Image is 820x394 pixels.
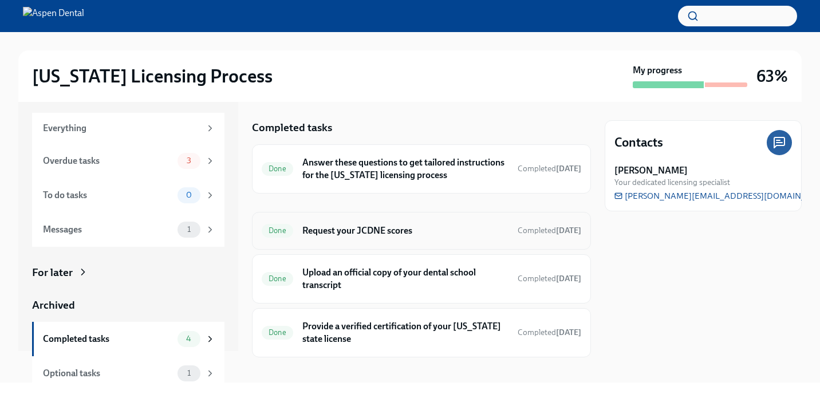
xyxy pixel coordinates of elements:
span: Done [262,274,293,283]
img: Aspen Dental [23,7,84,25]
h3: 63% [756,66,788,86]
div: To do tasks [43,189,173,202]
a: Overdue tasks3 [32,144,224,178]
div: Overdue tasks [43,155,173,167]
a: Optional tasks1 [32,356,224,391]
span: Done [262,164,293,173]
span: August 12th, 2025 13:15 [518,163,581,174]
strong: [PERSON_NAME] [614,164,688,177]
a: Everything [32,113,224,144]
strong: [DATE] [556,164,581,174]
h6: Request your JCDNE scores [302,224,508,237]
a: Completed tasks4 [32,322,224,356]
span: August 12th, 2025 15:39 [518,327,581,338]
div: For later [32,265,73,280]
span: August 12th, 2025 14:45 [518,273,581,284]
a: To do tasks0 [32,178,224,212]
span: Completed [518,226,581,235]
a: DoneProvide a verified certification of your [US_STATE] state licenseCompleted[DATE] [262,318,581,348]
span: Completed [518,328,581,337]
h5: Completed tasks [252,120,332,135]
span: 3 [180,156,198,165]
h6: Provide a verified certification of your [US_STATE] state license [302,320,508,345]
h6: Upload an official copy of your dental school transcript [302,266,508,291]
div: Completed tasks [43,333,173,345]
a: DoneUpload an official copy of your dental school transcriptCompleted[DATE] [262,264,581,294]
div: Messages [43,223,173,236]
div: Everything [43,122,200,135]
span: Completed [518,164,581,174]
h2: [US_STATE] Licensing Process [32,65,273,88]
a: DoneRequest your JCDNE scoresCompleted[DATE] [262,222,581,240]
span: 1 [180,369,198,377]
a: Archived [32,298,224,313]
a: Messages1 [32,212,224,247]
span: Completed [518,274,581,283]
span: Your dedicated licensing specialist [614,177,730,188]
strong: My progress [633,64,682,77]
span: 4 [179,334,198,343]
a: DoneAnswer these questions to get tailored instructions for the [US_STATE] licensing processCompl... [262,154,581,184]
strong: [DATE] [556,274,581,283]
strong: [DATE] [556,226,581,235]
strong: [DATE] [556,328,581,337]
span: 1 [180,225,198,234]
div: Optional tasks [43,367,173,380]
span: Done [262,328,293,337]
span: 0 [179,191,199,199]
a: For later [32,265,224,280]
h6: Answer these questions to get tailored instructions for the [US_STATE] licensing process [302,156,508,182]
h4: Contacts [614,134,663,151]
span: August 12th, 2025 15:22 [518,225,581,236]
span: Done [262,226,293,235]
